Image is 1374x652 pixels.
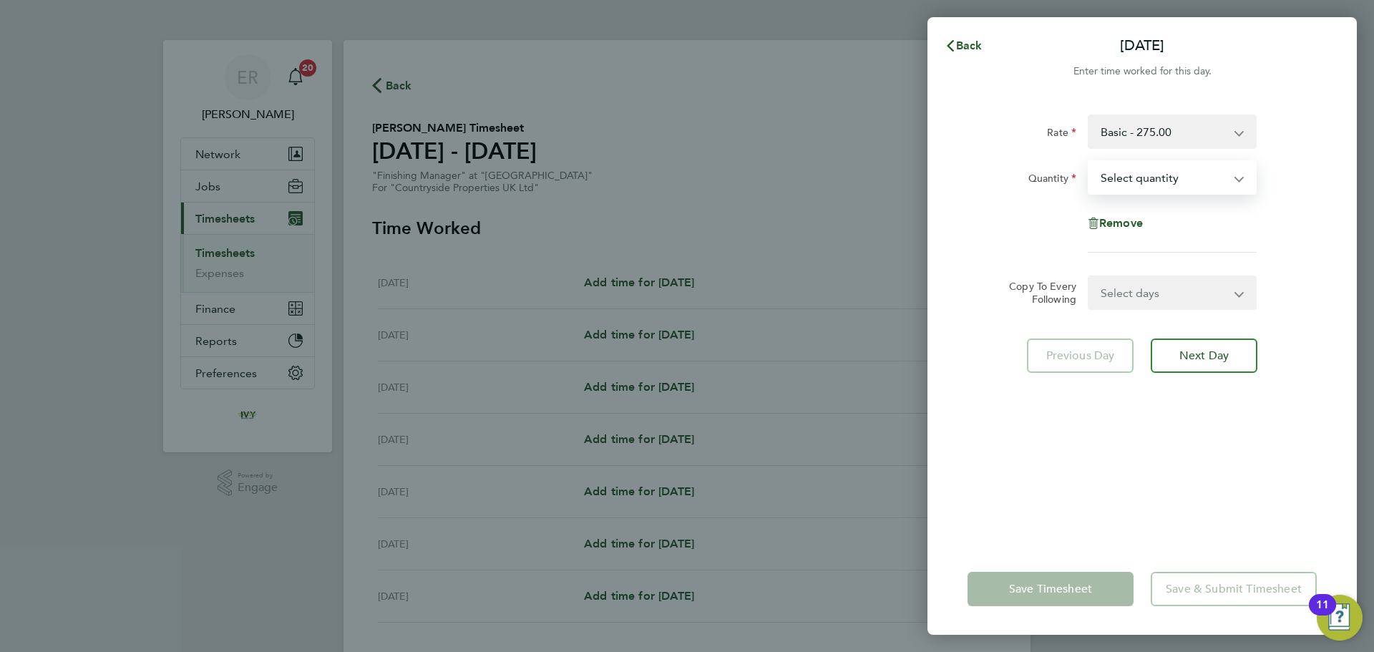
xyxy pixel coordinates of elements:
button: Next Day [1151,339,1257,373]
span: Remove [1099,216,1143,230]
button: Remove [1088,218,1143,229]
div: 11 [1316,605,1329,623]
span: Back [956,39,983,52]
label: Copy To Every Following [998,280,1076,306]
label: Quantity [1028,172,1076,189]
p: [DATE] [1120,36,1164,56]
span: Next Day [1179,349,1229,363]
button: Open Resource Center, 11 new notifications [1317,595,1363,641]
button: Back [930,31,997,60]
div: Enter time worked for this day. [927,63,1357,80]
label: Rate [1047,126,1076,143]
